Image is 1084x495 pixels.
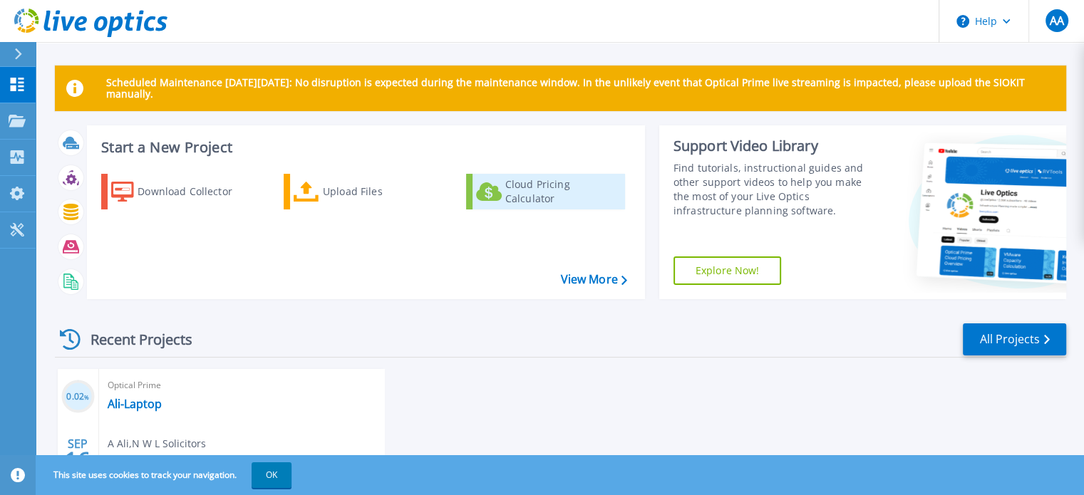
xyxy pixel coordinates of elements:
h3: 0.02 [61,389,95,405]
span: % [84,393,89,401]
h3: Start a New Project [101,140,626,155]
span: AA [1049,15,1063,26]
a: Download Collector [101,174,260,209]
span: A Ali , N W L Solicitors [108,436,206,452]
p: Scheduled Maintenance [DATE][DATE]: No disruption is expected during the maintenance window. In t... [106,77,1055,100]
div: Download Collector [138,177,252,206]
a: Explore Now! [673,256,782,285]
span: 16 [65,454,91,466]
div: Find tutorials, instructional guides and other support videos to help you make the most of your L... [673,161,878,218]
button: OK [252,462,291,488]
div: Upload Files [323,177,437,206]
a: Cloud Pricing Calculator [466,174,625,209]
a: All Projects [963,323,1066,355]
div: Recent Projects [55,322,212,357]
div: Cloud Pricing Calculator [505,177,619,206]
div: SEP 2025 [64,434,91,486]
span: Optical Prime [108,377,376,393]
a: Ali-Laptop [108,397,162,411]
span: This site uses cookies to track your navigation. [39,462,291,488]
a: View More [560,273,626,286]
a: Upload Files [284,174,443,209]
div: Support Video Library [673,137,878,155]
